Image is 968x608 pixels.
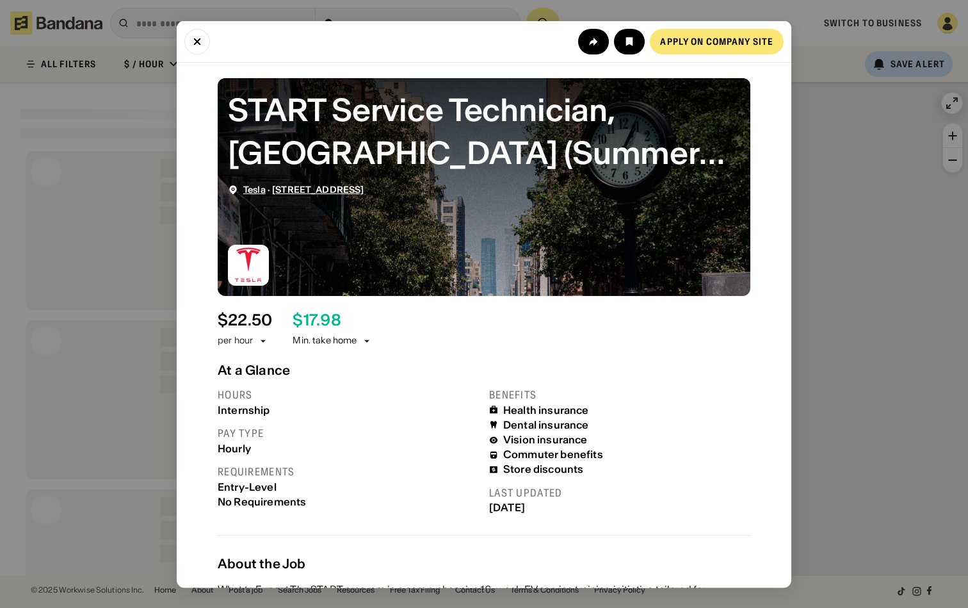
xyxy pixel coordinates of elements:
div: Hourly [218,442,479,454]
div: [DATE] [489,502,750,514]
div: No Requirements [218,495,479,507]
div: Store discounts [503,463,583,475]
div: Dental insurance [503,418,589,431]
img: Tesla logo [228,244,269,285]
div: START Service Technician, Lincoln Technical Institute (Summer 2025) [228,88,740,174]
div: Min. take home [293,334,372,347]
div: Benefits [489,388,750,401]
div: At a Glance [218,362,750,377]
div: $ 22.50 [218,311,272,329]
div: Pay type [218,426,479,440]
div: Commuter benefits [503,448,603,461]
div: Entry-Level [218,481,479,493]
div: Internship [218,404,479,416]
div: $ 17.98 [293,311,341,329]
div: About the Job [218,555,750,571]
div: Apply on company site [660,37,773,45]
a: Apply on company site [650,28,784,54]
div: Requirements [218,464,479,478]
div: Hours [218,388,479,401]
div: Last updated [489,486,750,499]
div: per hour [218,334,253,347]
div: · [243,184,364,195]
div: Vision insurance [503,434,588,446]
div: Health insurance [503,404,589,416]
a: Tesla [243,183,266,195]
button: Close [184,28,210,54]
a: [STREET_ADDRESS] [272,183,364,195]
